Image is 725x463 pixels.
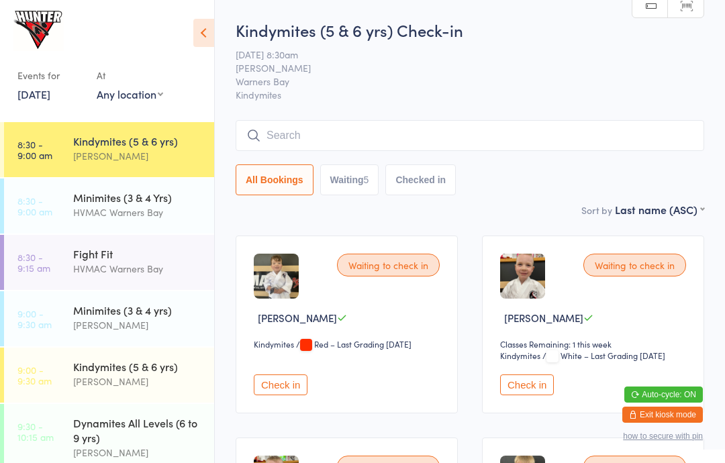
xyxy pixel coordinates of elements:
[17,64,83,87] div: Events for
[500,254,545,299] img: image1748500045.png
[17,139,52,160] time: 8:30 - 9:00 am
[258,311,337,325] span: [PERSON_NAME]
[500,374,554,395] button: Check in
[236,74,683,88] span: Warners Bay
[73,374,203,389] div: [PERSON_NAME]
[320,164,379,195] button: Waiting5
[97,64,163,87] div: At
[337,254,440,276] div: Waiting to check in
[385,164,456,195] button: Checked in
[500,338,690,350] div: Classes Remaining: 1 this week
[542,350,665,361] span: / White – Last Grading [DATE]
[615,202,704,217] div: Last name (ASC)
[17,421,54,442] time: 9:30 - 10:15 am
[296,338,412,350] span: / Red – Last Grading [DATE]
[254,338,294,350] div: Kindymites
[254,374,307,395] button: Check in
[236,48,683,61] span: [DATE] 8:30am
[4,291,214,346] a: 9:00 -9:30 amMinimites (3 & 4 yrs)[PERSON_NAME]
[13,10,64,51] img: Hunter Valley Martial Arts Centre Warners Bay
[17,252,50,273] time: 8:30 - 9:15 am
[17,195,52,217] time: 8:30 - 9:00 am
[73,317,203,333] div: [PERSON_NAME]
[17,87,50,101] a: [DATE]
[17,364,52,386] time: 9:00 - 9:30 am
[73,303,203,317] div: Minimites (3 & 4 yrs)
[581,203,612,217] label: Sort by
[236,120,704,151] input: Search
[73,190,203,205] div: Minimites (3 & 4 Yrs)
[4,348,214,403] a: 9:00 -9:30 amKindymites (5 & 6 yrs)[PERSON_NAME]
[73,415,203,445] div: Dynamites All Levels (6 to 9 yrs)
[73,359,203,374] div: Kindymites (5 & 6 yrs)
[504,311,583,325] span: [PERSON_NAME]
[622,407,703,423] button: Exit kiosk mode
[583,254,686,276] div: Waiting to check in
[4,235,214,290] a: 8:30 -9:15 amFight FitHVMAC Warners Bay
[4,122,214,177] a: 8:30 -9:00 amKindymites (5 & 6 yrs)[PERSON_NAME]
[4,178,214,234] a: 8:30 -9:00 amMinimites (3 & 4 Yrs)HVMAC Warners Bay
[17,308,52,329] time: 9:00 - 9:30 am
[236,164,313,195] button: All Bookings
[236,19,704,41] h2: Kindymites (5 & 6 yrs) Check-in
[236,61,683,74] span: [PERSON_NAME]
[73,246,203,261] div: Fight Fit
[73,445,203,460] div: [PERSON_NAME]
[624,387,703,403] button: Auto-cycle: ON
[623,431,703,441] button: how to secure with pin
[97,87,163,101] div: Any location
[73,134,203,148] div: Kindymites (5 & 6 yrs)
[73,148,203,164] div: [PERSON_NAME]
[73,205,203,220] div: HVMAC Warners Bay
[500,350,540,361] div: Kindymites
[254,254,299,299] img: image1692941639.png
[364,174,369,185] div: 5
[236,88,704,101] span: Kindymites
[73,261,203,276] div: HVMAC Warners Bay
